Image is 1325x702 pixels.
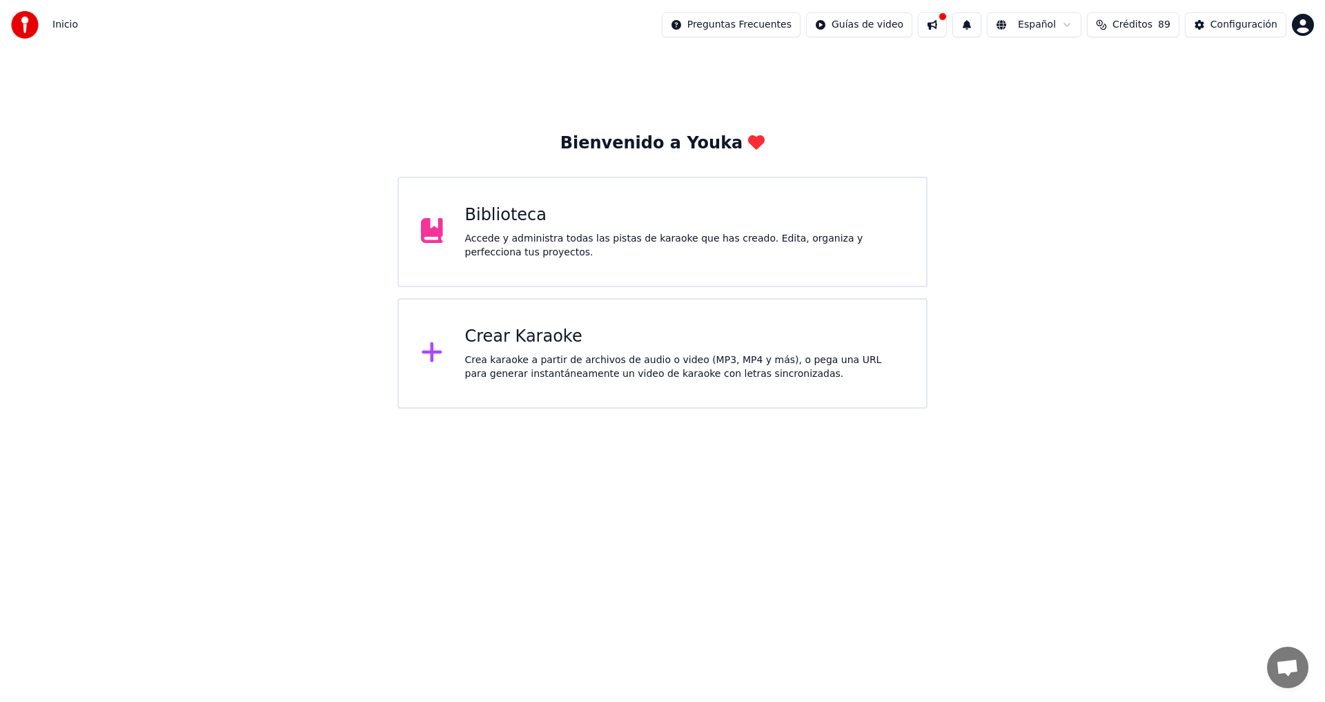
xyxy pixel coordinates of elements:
span: Inicio [52,18,78,32]
button: Configuración [1185,12,1286,37]
div: Bienvenido a Youka [560,133,765,155]
div: Biblioteca [465,204,905,226]
div: Configuración [1210,18,1277,32]
div: Crea karaoke a partir de archivos de audio o video (MP3, MP4 y más), o pega una URL para generar ... [465,353,905,381]
img: youka [11,11,39,39]
button: Guías de video [806,12,912,37]
div: Accede y administra todas las pistas de karaoke que has creado. Edita, organiza y perfecciona tus... [465,232,905,260]
button: Preguntas Frecuentes [662,12,801,37]
nav: breadcrumb [52,18,78,32]
span: 89 [1158,18,1170,32]
span: Créditos [1112,18,1152,32]
a: Chat abierto [1267,647,1308,688]
button: Créditos89 [1087,12,1179,37]
div: Crear Karaoke [465,326,905,348]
